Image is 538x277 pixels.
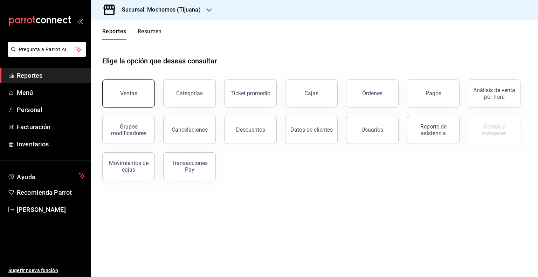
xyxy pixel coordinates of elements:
div: navigation tabs [102,28,162,40]
button: Reporte de asistencia [407,116,460,144]
span: Personal [17,105,85,115]
button: Ticket promedio [224,79,277,108]
div: Análisis de venta por hora [473,87,516,100]
button: Usuarios [346,116,399,144]
span: Inventarios [17,139,85,149]
h1: Elige la opción que deseas consultar [102,56,217,66]
div: Transacciones Pay [168,160,211,173]
div: Ticket promedio [230,90,270,97]
span: Ayuda [17,172,76,180]
button: open_drawer_menu [77,18,83,24]
span: Recomienda Parrot [17,188,85,197]
button: Grupos modificadores [102,116,155,144]
div: Pagos [426,90,441,97]
button: Movimientos de cajas [102,152,155,180]
div: Usuarios [361,126,383,133]
button: Contrata inventarios para ver este reporte [468,116,520,144]
div: Costos y márgenes [473,123,516,137]
span: Facturación [17,122,85,132]
button: Órdenes [346,79,399,108]
button: Pregunta a Parrot AI [8,42,86,57]
a: Cajas [285,79,338,108]
button: Cancelaciones [163,116,216,144]
button: Categorías [163,79,216,108]
button: Análisis de venta por hora [468,79,520,108]
div: Órdenes [362,90,382,97]
div: Ventas [120,90,137,97]
a: Pregunta a Parrot AI [5,51,86,58]
span: Sugerir nueva función [8,267,85,274]
div: Cajas [304,89,319,98]
button: Pagos [407,79,460,108]
h3: Sucursal: Mochomos (Tijuana) [116,6,201,14]
button: Reportes [102,28,126,40]
button: Datos de clientes [285,116,338,144]
button: Descuentos [224,116,277,144]
div: Datos de clientes [290,126,333,133]
span: [PERSON_NAME] [17,205,85,214]
div: Reporte de asistencia [412,123,455,137]
span: Pregunta a Parrot AI [19,46,75,53]
div: Cancelaciones [172,126,208,133]
div: Categorías [176,90,203,97]
button: Transacciones Pay [163,152,216,180]
div: Movimientos de cajas [107,160,150,173]
span: Reportes [17,71,85,80]
button: Resumen [138,28,162,40]
span: Menú [17,88,85,97]
div: Grupos modificadores [107,123,150,137]
button: Ventas [102,79,155,108]
div: Descuentos [236,126,265,133]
